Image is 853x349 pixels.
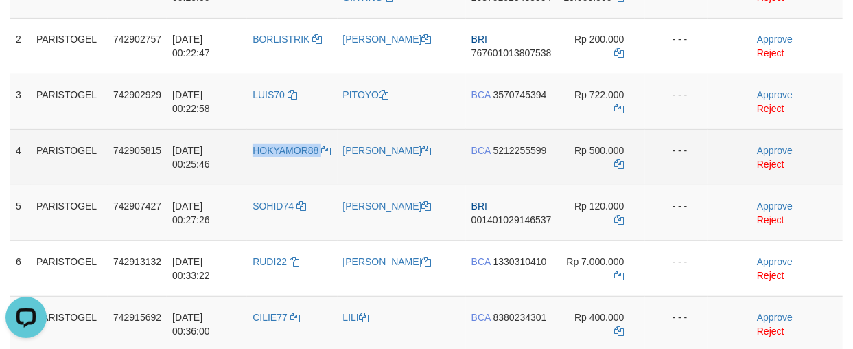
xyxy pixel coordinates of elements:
a: LUIS70 [253,89,297,100]
a: Approve [757,201,793,212]
td: - - - [645,18,708,74]
a: [PERSON_NAME] [343,256,432,267]
span: RUDI22 [253,256,287,267]
span: Copy 5212255599 to clipboard [493,145,547,156]
span: [DATE] 00:25:46 [172,145,210,170]
td: - - - [645,185,708,240]
a: BORLISTRIK [253,34,322,45]
td: PARISTOGEL [31,185,108,240]
span: Rp 7.000.000 [567,256,624,267]
span: BCA [471,312,491,323]
td: PARISTOGEL [31,240,108,296]
span: 742902757 [113,34,161,45]
a: Reject [757,270,784,281]
a: Copy 500000 to clipboard [615,159,624,170]
span: 742907427 [113,201,161,212]
a: Approve [757,256,793,267]
td: 2 [10,18,31,74]
td: PARISTOGEL [31,18,108,74]
a: Reject [757,159,784,170]
span: LUIS70 [253,89,285,100]
span: Rp 200.000 [574,34,624,45]
a: Approve [757,145,793,156]
a: Copy 722000 to clipboard [615,103,624,114]
span: Copy 1330310410 to clipboard [493,256,547,267]
span: BCA [471,145,491,156]
span: Rp 400.000 [574,312,624,323]
a: Copy 200000 to clipboard [615,47,624,58]
span: Copy 8380234301 to clipboard [493,312,547,323]
a: HOKYAMOR88 [253,145,331,156]
td: - - - [645,240,708,296]
a: Copy 400000 to clipboard [615,326,624,337]
td: - - - [645,129,708,185]
span: Copy 767601013807538 to clipboard [471,47,552,58]
span: BRI [471,34,487,45]
a: Approve [757,34,793,45]
a: Reject [757,214,784,225]
span: [DATE] 00:33:22 [172,256,210,281]
span: [DATE] 00:22:58 [172,89,210,114]
a: Copy 120000 to clipboard [615,214,624,225]
span: [DATE] 00:22:47 [172,34,210,58]
a: RUDI22 [253,256,299,267]
span: [DATE] 00:36:00 [172,312,210,337]
span: Rp 120.000 [574,201,624,212]
td: 6 [10,240,31,296]
a: PITOYO [343,89,389,100]
span: [DATE] 00:27:26 [172,201,210,225]
a: Reject [757,103,784,114]
td: 4 [10,129,31,185]
a: [PERSON_NAME] [343,201,432,212]
span: 742915692 [113,312,161,323]
a: Copy 7000000 to clipboard [615,270,624,281]
a: CILIE77 [253,312,299,323]
span: Copy 3570745394 to clipboard [493,89,547,100]
span: Rp 722.000 [574,89,624,100]
span: SOHID74 [253,201,294,212]
span: BORLISTRIK [253,34,309,45]
span: HOKYAMOR88 [253,145,318,156]
span: Rp 500.000 [574,145,624,156]
a: [PERSON_NAME] [343,145,432,156]
span: 742902929 [113,89,161,100]
span: BCA [471,89,491,100]
a: Reject [757,47,784,58]
span: 742905815 [113,145,161,156]
td: 5 [10,185,31,240]
span: BCA [471,256,491,267]
span: BRI [471,201,487,212]
td: PARISTOGEL [31,129,108,185]
span: CILIE77 [253,312,288,323]
a: Approve [757,89,793,100]
span: Copy 001401029146537 to clipboard [471,214,552,225]
td: PARISTOGEL [31,74,108,129]
td: 3 [10,74,31,129]
a: Reject [757,326,784,337]
td: - - - [645,74,708,129]
a: [PERSON_NAME] [343,34,432,45]
button: Open LiveChat chat widget [5,5,47,47]
a: Approve [757,312,793,323]
a: SOHID74 [253,201,306,212]
span: 742913132 [113,256,161,267]
a: LILI [343,312,369,323]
